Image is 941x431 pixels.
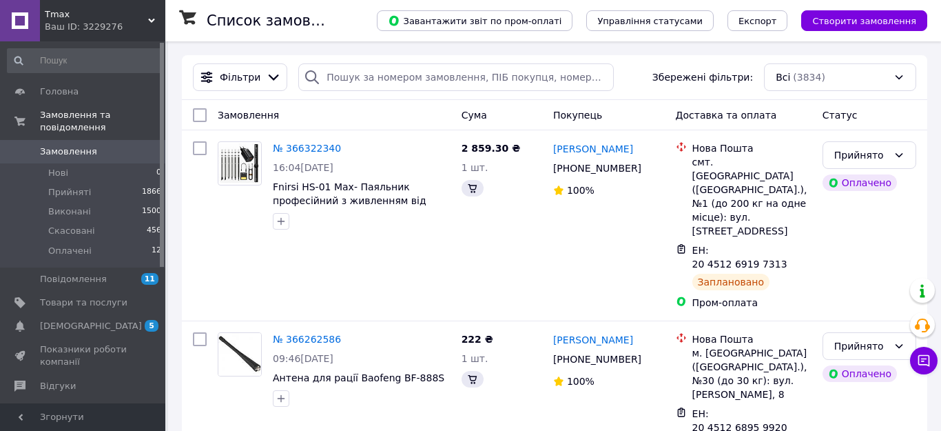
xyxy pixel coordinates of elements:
[692,296,811,310] div: Пром-оплата
[273,334,341,345] a: № 366262586
[48,186,91,199] span: Прийняті
[553,110,602,121] span: Покупець
[776,70,790,84] span: Всі
[910,347,938,374] button: Чат з покупцем
[692,274,770,290] div: Заплановано
[40,320,142,332] span: [DEMOGRAPHIC_DATA]
[553,142,633,156] a: [PERSON_NAME]
[152,245,161,257] span: 12
[793,72,825,83] span: (3834)
[48,167,68,179] span: Нові
[218,143,261,183] img: Фото товару
[273,372,444,383] a: Антена для рації Baofeng BF-888S
[823,174,897,191] div: Оплачено
[692,346,811,401] div: м. [GEOGRAPHIC_DATA] ([GEOGRAPHIC_DATA].), №30 (до 30 кг): вул. [PERSON_NAME], 8
[692,245,787,270] span: ЕН: 20 4512 6919 7313
[787,14,927,26] a: Створити замовлення
[40,86,79,98] span: Головна
[48,225,95,237] span: Скасовані
[142,206,161,218] span: 1500
[298,63,614,91] input: Пошук за номером замовлення, ПІБ покупця, номером телефону, Email, номером накладної
[812,16,916,26] span: Створити замовлення
[218,110,279,121] span: Замовлення
[801,10,927,31] button: Створити замовлення
[40,109,165,134] span: Замовлення та повідомлення
[462,162,488,173] span: 1 шт.
[462,143,521,154] span: 2 859.30 ₴
[273,181,440,220] a: Fnirsi HS-01 Max- Паяльник професійний з живленням від USB. Максимальна комплектація
[273,353,333,364] span: 09:46[DATE]
[40,343,127,368] span: Показники роботи компанії
[823,365,897,382] div: Оплачено
[692,141,811,155] div: Нова Пошта
[834,148,888,163] div: Прийнято
[692,155,811,238] div: смт. [GEOGRAPHIC_DATA] ([GEOGRAPHIC_DATA].), №1 (до 200 кг на одне місце): вул. [STREET_ADDRESS]
[597,16,703,26] span: Управління статусами
[141,273,158,285] span: 11
[567,185,594,196] span: 100%
[462,334,493,345] span: 222 ₴
[738,16,777,26] span: Експорт
[567,376,594,387] span: 100%
[156,167,161,179] span: 0
[462,110,487,121] span: Cума
[652,70,753,84] span: Збережені фільтри:
[207,12,347,29] h1: Список замовлень
[586,10,714,31] button: Управління статусами
[142,186,161,199] span: 1866
[147,225,161,237] span: 456
[388,14,561,27] span: Завантажити звіт по пром-оплаті
[834,339,888,354] div: Прийнято
[550,159,644,178] div: [PHONE_NUMBER]
[40,146,97,158] span: Замовлення
[692,332,811,346] div: Нова Пошта
[48,245,92,257] span: Оплачені
[40,380,76,392] span: Відгуки
[218,332,262,377] a: Фото товару
[377,10,572,31] button: Завантажити звіт по пром-оплаті
[823,110,858,121] span: Статус
[45,21,165,33] div: Ваш ID: 3229276
[220,70,260,84] span: Фільтри
[40,297,127,309] span: Товари та послуги
[676,110,777,121] span: Доставка та оплата
[273,143,341,154] a: № 366322340
[553,333,633,347] a: [PERSON_NAME]
[218,333,261,376] img: Фото товару
[727,10,788,31] button: Експорт
[7,48,163,73] input: Пошук
[145,320,158,332] span: 5
[462,353,488,364] span: 1 шт.
[40,273,107,285] span: Повідомлення
[273,162,333,173] span: 16:04[DATE]
[550,350,644,369] div: [PHONE_NUMBER]
[45,8,148,21] span: Tmax
[218,141,262,186] a: Фото товару
[48,206,91,218] span: Виконані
